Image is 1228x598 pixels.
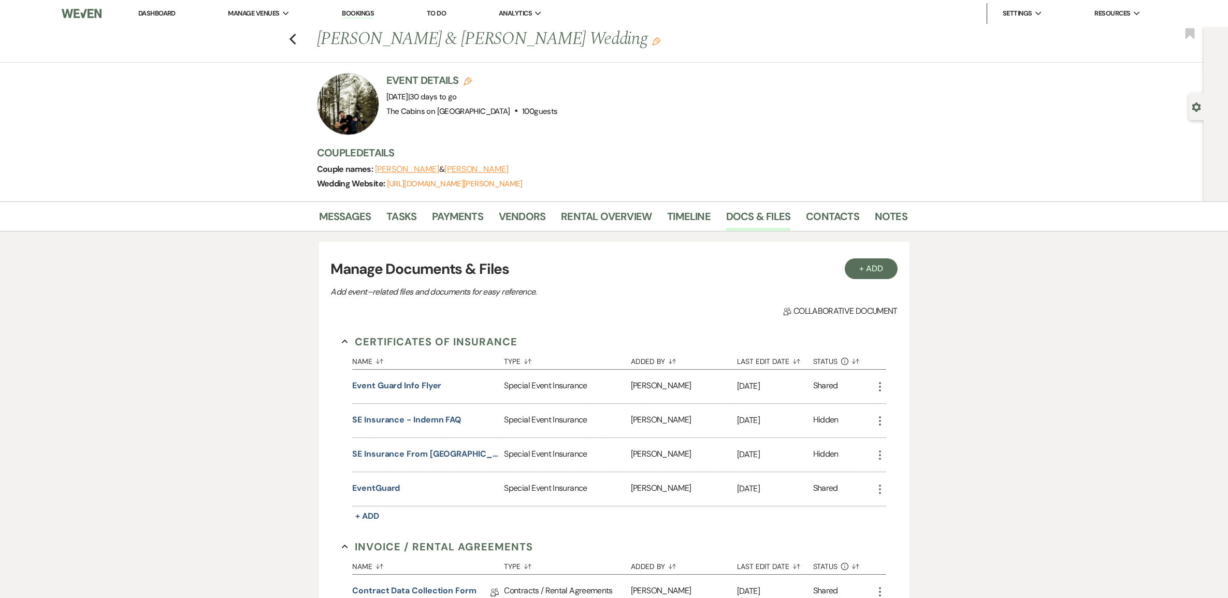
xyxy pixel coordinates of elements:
button: Last Edit Date [737,555,813,574]
h3: Couple Details [317,145,897,160]
a: Docs & Files [726,208,790,231]
a: Payments [432,208,483,231]
p: [DATE] [737,585,813,598]
button: + Add [352,509,382,523]
p: Add event–related files and documents for easy reference. [330,285,693,299]
button: Type [504,349,630,369]
div: Special Event Insurance [504,472,630,506]
span: Settings [1003,8,1032,19]
a: To Do [427,9,446,18]
button: Name [352,555,504,574]
img: Weven Logo [62,3,102,24]
span: Status [813,358,838,365]
div: Shared [813,380,838,393]
span: + Add [355,511,379,521]
button: EventGuard [352,482,400,494]
button: Added By [631,349,737,369]
p: [DATE] [737,414,813,427]
div: [PERSON_NAME] [631,404,737,437]
div: Shared [813,482,838,496]
p: [DATE] [737,448,813,461]
a: Tasks [386,208,416,231]
span: & [375,164,509,174]
a: Dashboard [138,9,176,18]
span: Manage Venues [228,8,279,19]
a: Notes [875,208,907,231]
span: 30 days to go [410,92,457,102]
p: [DATE] [737,380,813,393]
span: Wedding Website: [317,178,387,189]
button: Event Guard Info Flyer [352,380,441,392]
p: [DATE] [737,482,813,495]
span: [DATE] [386,92,457,102]
div: Special Event Insurance [504,438,630,472]
a: Vendors [499,208,545,231]
button: + Add [845,258,898,279]
div: [PERSON_NAME] [631,472,737,506]
div: Hidden [813,414,839,428]
a: Rental Overview [561,208,652,231]
span: Status [813,563,838,570]
button: Type [504,555,630,574]
h1: [PERSON_NAME] & [PERSON_NAME] Wedding [317,27,781,52]
span: Couple names: [317,164,375,174]
button: Invoice / Rental Agreements [342,539,533,555]
button: Edit [652,36,660,46]
a: Contacts [806,208,859,231]
button: SE Insurance from [GEOGRAPHIC_DATA] [352,448,500,460]
a: Bookings [342,9,374,19]
div: Hidden [813,448,839,462]
button: [PERSON_NAME] [444,165,509,173]
div: [PERSON_NAME] [631,438,737,472]
a: [URL][DOMAIN_NAME][PERSON_NAME] [387,179,523,189]
div: [PERSON_NAME] [631,370,737,403]
button: Added By [631,555,737,574]
span: 100 guests [522,106,557,116]
button: Status [813,349,874,369]
button: Status [813,555,874,574]
span: Resources [1094,8,1130,19]
h3: Event Details [386,73,558,87]
span: Collaborative document [783,305,897,317]
button: Certificates of Insurance [342,334,517,349]
button: Name [352,349,504,369]
h3: Manage Documents & Files [330,258,897,280]
span: | [408,92,457,102]
a: Messages [319,208,371,231]
span: Analytics [499,8,532,19]
button: Last Edit Date [737,349,813,369]
span: The Cabins on [GEOGRAPHIC_DATA] [386,106,510,116]
button: Open lead details [1192,101,1201,111]
button: [PERSON_NAME] [375,165,439,173]
a: Timeline [667,208,711,231]
div: Special Event Insurance [504,370,630,403]
button: SE Insurance - Indemn FAQ [352,414,461,426]
div: Special Event Insurance [504,404,630,437]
